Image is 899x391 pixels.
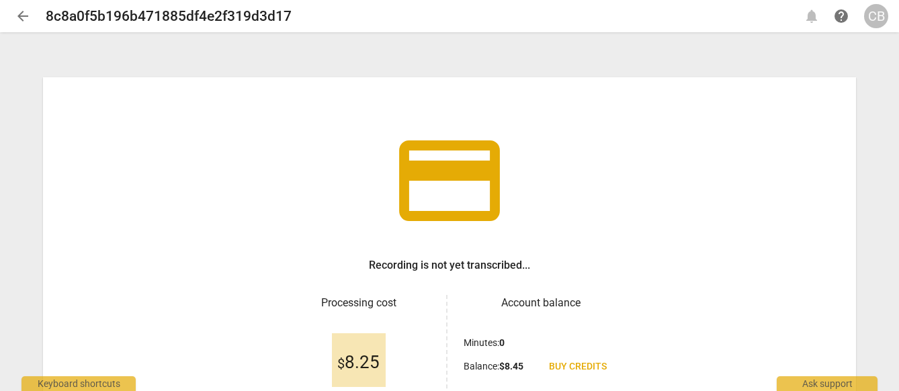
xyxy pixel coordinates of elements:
p: Minutes : [464,336,505,350]
span: $ [337,355,345,372]
p: Balance : [464,359,523,374]
a: Buy credits [538,355,617,379]
b: $ 8.45 [499,361,523,372]
b: 0 [499,337,505,348]
span: 8.25 [337,353,380,373]
h3: Processing cost [282,295,435,311]
span: arrow_back [15,8,31,24]
span: Buy credits [549,360,607,374]
div: Keyboard shortcuts [22,376,136,391]
span: help [833,8,849,24]
a: Help [829,4,853,28]
span: credit_card [389,120,510,241]
div: Ask support [777,376,877,391]
h2: 8c8a0f5b196b471885df4e2f319d3d17 [46,8,292,25]
h3: Recording is not yet transcribed... [369,257,530,273]
h3: Account balance [464,295,617,311]
button: CB [864,4,888,28]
